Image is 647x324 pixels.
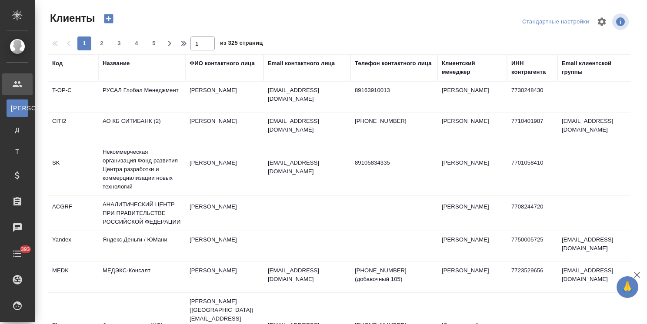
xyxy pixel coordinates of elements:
[437,262,507,292] td: [PERSON_NAME]
[557,231,636,261] td: [EMAIL_ADDRESS][DOMAIN_NAME]
[11,104,24,112] span: [PERSON_NAME]
[48,262,98,292] td: MEDK
[16,245,35,254] span: 393
[507,112,557,143] td: 7710401987
[98,262,185,292] td: МЕДЭКС-Консалт
[98,11,119,26] button: Создать
[130,36,143,50] button: 4
[130,39,143,48] span: 4
[617,276,638,298] button: 🙏
[48,112,98,143] td: CITI2
[620,278,635,296] span: 🙏
[185,231,263,261] td: [PERSON_NAME]
[591,11,612,32] span: Настроить таблицу
[355,159,433,167] p: 89105834335
[612,13,630,30] span: Посмотреть информацию
[437,112,507,143] td: [PERSON_NAME]
[355,59,432,68] div: Телефон контактного лица
[11,126,24,134] span: Д
[185,262,263,292] td: [PERSON_NAME]
[48,231,98,261] td: Yandex
[11,147,24,156] span: Т
[437,154,507,185] td: [PERSON_NAME]
[507,262,557,292] td: 7723529656
[355,266,433,284] p: [PHONE_NUMBER] (добавочный 105)
[48,154,98,185] td: SK
[190,59,255,68] div: ФИО контактного лица
[98,143,185,195] td: Некоммерческая организация Фонд развития Центра разработки и коммерциализации новых технологий
[48,11,95,25] span: Клиенты
[507,231,557,261] td: 7750005725
[48,82,98,112] td: T-OP-C
[442,59,503,76] div: Клиентский менеджер
[507,198,557,228] td: 7708244720
[185,198,263,228] td: [PERSON_NAME]
[437,231,507,261] td: [PERSON_NAME]
[557,112,636,143] td: [EMAIL_ADDRESS][DOMAIN_NAME]
[98,82,185,112] td: РУСАЛ Глобал Менеджмент
[507,154,557,185] td: 7701058410
[268,117,346,134] p: [EMAIL_ADDRESS][DOMAIN_NAME]
[268,59,335,68] div: Email контактного лица
[562,59,631,76] div: Email клиентской группы
[268,266,346,284] p: [EMAIL_ADDRESS][DOMAIN_NAME]
[98,231,185,261] td: Яндекс Деньги / ЮМани
[98,196,185,231] td: АНАЛИТИЧЕСКИЙ ЦЕНТР ПРИ ПРАВИТЕЛЬСТВЕ РОССИЙСКОЙ ФЕДЕРАЦИИ
[557,262,636,292] td: [EMAIL_ADDRESS][DOMAIN_NAME]
[48,198,98,228] td: ACGRF
[7,143,28,160] a: Т
[185,154,263,185] td: [PERSON_NAME]
[2,243,33,264] a: 393
[147,36,161,50] button: 5
[7,121,28,139] a: Д
[437,82,507,112] td: [PERSON_NAME]
[520,15,591,29] div: split button
[355,117,433,126] p: [PHONE_NUMBER]
[147,39,161,48] span: 5
[511,59,553,76] div: ИНН контрагента
[507,82,557,112] td: 7730248430
[52,59,63,68] div: Код
[112,39,126,48] span: 3
[98,112,185,143] td: АО КБ СИТИБАНК (2)
[437,198,507,228] td: [PERSON_NAME]
[185,82,263,112] td: [PERSON_NAME]
[95,39,109,48] span: 2
[7,99,28,117] a: [PERSON_NAME]
[355,86,433,95] p: 89163910013
[103,59,130,68] div: Название
[268,159,346,176] p: [EMAIL_ADDRESS][DOMAIN_NAME]
[112,36,126,50] button: 3
[268,86,346,103] p: [EMAIL_ADDRESS][DOMAIN_NAME]
[185,112,263,143] td: [PERSON_NAME]
[220,38,263,50] span: из 325 страниц
[95,36,109,50] button: 2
